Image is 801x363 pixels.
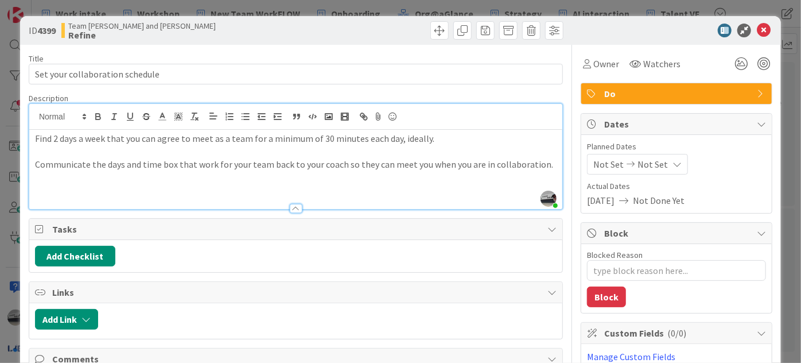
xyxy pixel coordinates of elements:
span: [DATE] [587,194,615,207]
span: Description [29,93,68,103]
span: Tasks [52,222,542,236]
input: type card name here... [29,64,563,84]
span: Watchers [643,57,681,71]
span: Links [52,285,542,299]
span: Owner [593,57,619,71]
span: ID [29,24,56,37]
span: Do [604,87,751,101]
span: Not Set [637,157,668,171]
img: jIClQ55mJEe4la83176FWmfCkxn1SgSj.jpg [541,191,557,207]
span: Planned Dates [587,141,766,153]
b: Refine [68,30,216,40]
p: Communicate the days and time box that work for your team back to your coach so they can meet you... [35,158,557,171]
label: Blocked Reason [587,250,643,260]
b: 4399 [37,25,56,36]
span: Actual Dates [587,180,766,192]
span: Team [PERSON_NAME] and [PERSON_NAME] [68,21,216,30]
label: Title [29,53,44,64]
button: Block [587,287,626,307]
span: Not Set [593,157,624,171]
span: Block [604,226,751,240]
span: Custom Fields [604,326,751,340]
button: Add Link [35,309,98,330]
button: Add Checklist [35,246,115,267]
p: Find 2 days a week that you can agree to meet as a team for a minimum of 30 minutes each day, ide... [35,132,557,145]
span: ( 0/0 ) [667,327,686,339]
a: Manage Custom Fields [587,351,675,362]
span: Dates [604,117,751,131]
span: Not Done Yet [633,194,685,207]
